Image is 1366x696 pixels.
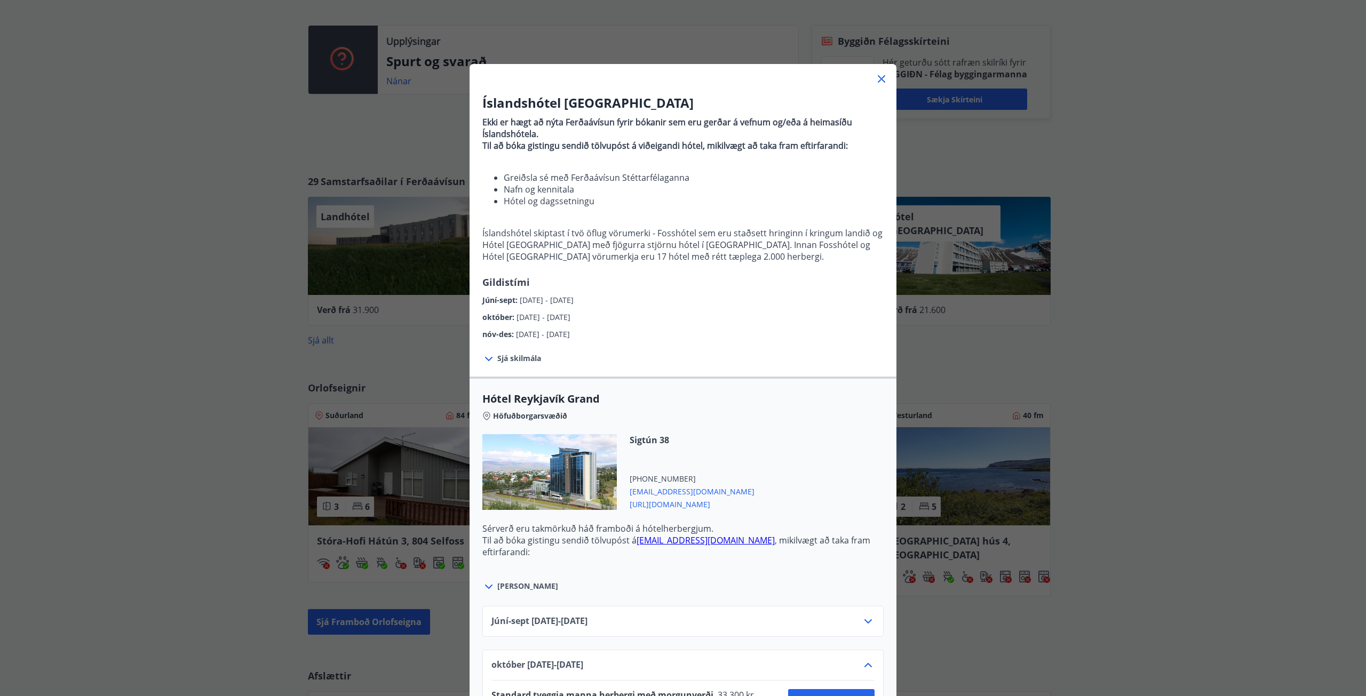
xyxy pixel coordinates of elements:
[482,116,852,140] strong: Ekki er hægt að nýta Ferðaávísun fyrir bókanir sem eru gerðar á vefnum og/eða á heimasíðu Íslands...
[516,329,570,339] span: [DATE] - [DATE]
[630,474,755,484] span: [PHONE_NUMBER]
[491,659,583,671] span: október [DATE] - [DATE]
[517,312,570,322] span: [DATE] - [DATE]
[504,566,884,578] li: Greiðsla sé með Ferðaávísun Stéttarfélaganna
[630,484,755,497] span: [EMAIL_ADDRESS][DOMAIN_NAME]
[482,276,530,289] span: Gildistími
[482,140,848,151] strong: Til að bóka gistingu sendið tölvupóst á viðeigandi hótel, mikilvægt að taka fram eftirfarandi:
[491,615,587,628] span: Júní-sept [DATE] - [DATE]
[482,329,516,339] span: nóv-des :
[482,534,884,558] p: Til að bóka gistingu sendið tölvupóst á , mikilvægt að taka fram eftirfarandi:
[482,523,884,534] p: Sérverð eru takmörkuð háð framboði á hótelherbergjum.
[482,312,517,322] span: október :
[497,581,558,591] span: [PERSON_NAME]
[520,295,574,305] span: [DATE] - [DATE]
[497,353,541,364] span: Sjá skilmála
[482,295,520,305] span: Júní-sept :
[482,227,884,262] p: Íslandshótel skiptast í tvö öflug vörumerki - Fosshótel sem eru staðsett hringinn í kringum landi...
[630,434,755,446] span: Sigtún 38
[637,534,775,546] a: [EMAIL_ADDRESS][DOMAIN_NAME]
[504,172,884,183] li: Greiðsla sé með Ferðaávísun Stéttarfélaganna
[630,497,755,510] span: [URL][DOMAIN_NAME]
[504,195,884,207] li: Hótel og dagssetningu
[493,411,567,421] span: Höfuðborgarsvæðið
[482,94,884,112] h3: Íslandshótel [GEOGRAPHIC_DATA]
[482,391,884,406] span: Hótel Reykjavík Grand
[504,183,884,195] li: Nafn og kennitala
